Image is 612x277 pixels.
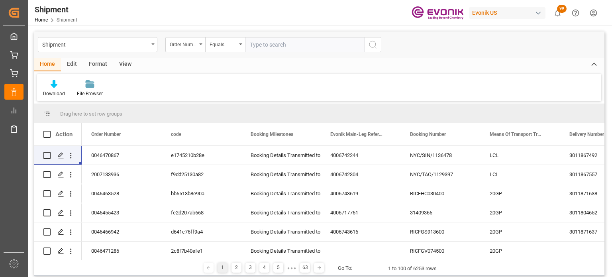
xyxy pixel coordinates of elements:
button: Evonik US [469,5,549,20]
div: 2007133936 [82,165,161,184]
div: Press SPACE to select this row. [34,184,82,203]
div: 3 [245,263,255,273]
span: Order Number [91,132,121,137]
button: open menu [38,37,157,52]
div: 4 [259,263,269,273]
div: 20GP [480,203,560,222]
div: 63 [300,263,310,273]
div: e1745210b28e [161,146,241,165]
div: Equals [210,39,237,48]
div: RICFGS913600 [400,222,480,241]
span: Booking Number [410,132,446,137]
div: Booking Details Transmitted to SAP [251,165,311,184]
span: code [171,132,181,137]
div: Shipment [35,4,77,16]
button: Help Center [567,4,585,22]
div: Edit [61,58,83,71]
div: ● ● ● [287,265,296,271]
div: 20GP [480,184,560,203]
div: RICFHC030400 [400,184,480,203]
div: 4006743619 [321,184,400,203]
div: Booking Details Transmitted to SAP [251,242,311,260]
div: Booking Details Transmitted to SAP [251,146,311,165]
div: fe2d207ab668 [161,203,241,222]
div: 0046471286 [82,242,161,260]
button: show 99 new notifications [549,4,567,22]
div: 0046455423 [82,203,161,222]
div: 2 [231,263,241,273]
span: Means Of Transport Translation [490,132,543,137]
div: Shipment [42,39,149,49]
div: Press SPACE to select this row. [34,242,82,261]
div: Action [55,131,73,138]
div: 31409365 [400,203,480,222]
div: Press SPACE to select this row. [34,222,82,242]
button: open menu [205,37,245,52]
div: LCL [480,165,560,184]
div: bb6513b8e90a [161,184,241,203]
button: open menu [165,37,205,52]
div: 0046463528 [82,184,161,203]
span: Delivery Number [569,132,604,137]
div: 20GP [480,222,560,241]
div: 4006742304 [321,165,400,184]
div: Go To: [338,264,352,272]
div: Download [43,90,65,97]
span: Evonik Main-Leg Reference [330,132,384,137]
div: LCL [480,146,560,165]
div: Order Number [170,39,197,48]
div: 0046466942 [82,222,161,241]
div: 4006717761 [321,203,400,222]
div: File Browser [77,90,103,97]
div: Press SPACE to select this row. [34,146,82,165]
button: search button [365,37,381,52]
div: View [113,58,137,71]
div: 4006742244 [321,146,400,165]
div: Home [34,58,61,71]
div: 1 [218,263,228,273]
div: 0046470867 [82,146,161,165]
div: 2c8f7b40efe1 [161,242,241,260]
div: f9dd25130a82 [161,165,241,184]
div: 1 to 100 of 6253 rows [388,265,437,273]
input: Type to search [245,37,365,52]
div: 20GP [480,242,560,260]
div: NYC/SIN/1136478 [400,146,480,165]
div: Booking Details Transmitted to SAP [251,204,311,222]
div: Booking Details Transmitted to SAP [251,185,311,203]
span: Drag here to set row groups [60,111,122,117]
div: Press SPACE to select this row. [34,203,82,222]
div: Format [83,58,113,71]
div: NYC/TAO/1129397 [400,165,480,184]
div: d641c76ff9a4 [161,222,241,241]
span: 99 [557,5,567,13]
div: Press SPACE to select this row. [34,165,82,184]
img: Evonik-brand-mark-Deep-Purple-RGB.jpeg_1700498283.jpeg [412,6,463,20]
div: 4006743616 [321,222,400,241]
div: Booking Details Transmitted to SAP [251,223,311,241]
a: Home [35,17,48,23]
div: RICFGV074500 [400,242,480,260]
span: Booking Milestones [251,132,293,137]
div: Evonik US [469,7,545,19]
div: 5 [273,263,283,273]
